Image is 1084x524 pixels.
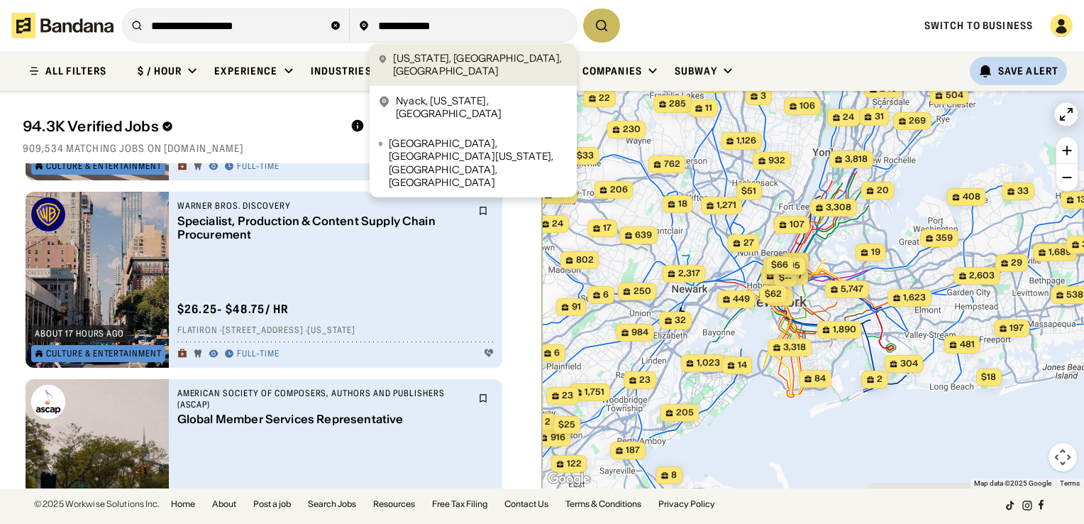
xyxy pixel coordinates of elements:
[946,89,963,102] span: 504
[960,339,975,351] span: 481
[237,161,280,173] div: Full-time
[389,137,568,189] div: [GEOGRAPHIC_DATA], [GEOGRAPHIC_DATA][US_STATE], [GEOGRAPHIC_DATA], [GEOGRAPHIC_DATA]
[577,150,594,160] span: $33
[790,219,804,231] span: 107
[562,390,573,402] span: 23
[565,500,641,508] a: Terms & Conditions
[738,359,747,371] span: 14
[35,329,124,338] div: about 17 hours ago
[936,232,953,244] span: 359
[31,385,65,419] img: American Society of Composers, Authors and Publishers (ASCAP) logo
[1060,479,1080,487] a: Terms (opens in new tab)
[877,373,883,386] span: 2
[177,325,494,337] div: Flatiron · [STREET_ADDRESS] · [US_STATE]
[705,102,712,114] span: 11
[717,200,736,212] span: 1,271
[909,115,926,127] span: 269
[546,470,592,488] img: Google
[253,500,291,508] a: Post a job
[664,158,680,170] span: 762
[877,185,889,197] span: 20
[23,163,519,489] div: grid
[1011,257,1022,269] span: 29
[635,229,652,241] span: 639
[212,500,236,508] a: About
[46,349,162,358] div: Culture & Entertainment
[585,386,604,398] span: 1,751
[393,52,568,77] div: [US_STATE], [GEOGRAPHIC_DATA], [GEOGRAPHIC_DATA]
[761,90,766,102] span: 3
[599,92,610,104] span: 22
[981,371,996,382] span: $18
[771,259,788,270] span: $66
[783,342,806,354] span: 3,318
[11,13,114,38] img: Bandana logotype
[974,479,1051,487] span: Map data ©2025 Google
[554,347,560,359] span: 6
[733,293,750,305] span: 449
[177,413,470,427] div: Global Member Services Representative
[843,111,854,124] span: 24
[582,65,642,77] div: Companies
[1066,289,1083,301] span: 538
[177,214,470,241] div: Specialist, Production & Content Supply Chain Procurement
[1010,322,1024,334] span: 197
[924,19,1033,32] span: Switch to Business
[875,111,884,123] span: 31
[23,118,339,135] div: 94.3K Verified Jobs
[675,65,717,77] div: Subway
[545,416,551,428] span: 2
[603,222,612,234] span: 17
[871,246,880,258] span: 19
[779,272,792,283] span: $--
[676,407,694,419] span: 205
[631,327,648,339] span: 984
[31,197,65,231] img: Warner Bros. Discovery logo
[558,419,575,430] span: $25
[678,198,687,210] span: 18
[671,469,677,481] span: 8
[45,66,106,76] div: ALL FILTERS
[552,218,563,230] span: 24
[697,357,720,369] span: 1,023
[546,470,592,488] a: Open this area in Google Maps (opens a new window)
[634,285,651,298] span: 250
[308,500,356,508] a: Search Jobs
[311,65,372,77] div: Industries
[743,237,754,249] span: 27
[576,254,594,266] span: 802
[551,432,565,444] span: 916
[969,270,995,282] span: 2,603
[626,444,640,457] span: 187
[610,184,628,196] span: 206
[34,500,160,508] div: © 2025 Workwise Solutions Inc.
[572,301,581,313] span: 91
[1049,443,1077,471] button: Map camera controls
[432,500,487,508] a: Free Tax Filing
[658,500,715,508] a: Privacy Policy
[678,268,700,280] span: 2,317
[177,200,470,212] div: Warner Bros. Discovery
[998,65,1058,77] div: Save Alert
[826,202,851,214] span: 3,308
[603,289,609,301] span: 6
[900,358,918,370] span: 304
[1017,185,1029,197] span: 33
[1049,246,1071,258] span: 1,689
[903,292,926,304] span: 1,623
[800,100,815,112] span: 106
[797,256,803,268] span: 2
[833,324,856,336] span: 1,890
[669,98,686,110] span: 285
[639,374,651,386] span: 23
[963,191,980,203] span: 408
[675,315,686,327] span: 32
[46,162,162,170] div: Culture & Entertainment
[177,302,289,317] div: $ 26.25 - $48.75 / hr
[814,373,826,385] span: 84
[237,349,280,360] div: Full-time
[741,185,756,196] span: $51
[171,500,195,508] a: Home
[841,283,863,295] span: 5,747
[373,500,415,508] a: Resources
